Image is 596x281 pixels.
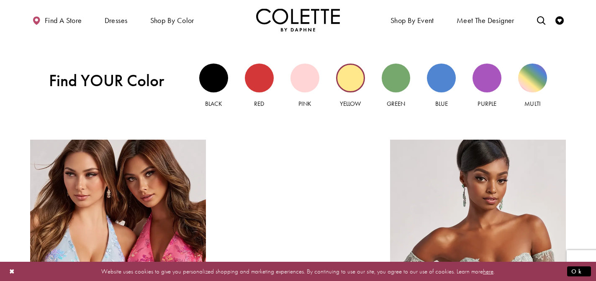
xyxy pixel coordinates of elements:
[60,266,536,277] p: Website uses cookies to give you personalized shopping and marketing experiences. By continuing t...
[150,16,194,25] span: Shop by color
[478,100,496,108] span: Purple
[473,64,501,92] div: Purple view
[457,16,514,25] span: Meet the designer
[49,71,180,90] span: Find YOUR Color
[205,100,222,108] span: Black
[382,64,411,92] div: Green view
[518,64,547,92] div: Multi view
[103,8,130,31] span: Dresses
[254,100,264,108] span: Red
[340,100,361,108] span: Yellow
[388,8,436,31] span: Shop By Event
[390,16,434,25] span: Shop By Event
[483,267,493,275] a: here
[427,64,456,92] div: Blue view
[524,100,540,108] span: Multi
[473,64,501,108] a: Purple view Purple
[199,64,228,108] a: Black view Black
[256,8,340,31] a: Visit Home Page
[382,64,411,108] a: Green view Green
[290,64,319,92] div: Pink view
[290,64,319,108] a: Pink view Pink
[45,16,82,25] span: Find a store
[5,264,19,278] button: Close Dialog
[336,64,365,92] div: Yellow view
[455,8,516,31] a: Meet the designer
[199,64,228,92] div: Black view
[518,64,547,108] a: Multi view Multi
[245,64,274,108] a: Red view Red
[336,64,365,108] a: Yellow view Yellow
[387,100,405,108] span: Green
[245,64,274,92] div: Red view
[535,8,547,31] a: Toggle search
[256,8,340,31] img: Colette by Daphne
[298,100,311,108] span: Pink
[30,8,84,31] a: Find a store
[105,16,128,25] span: Dresses
[435,100,448,108] span: Blue
[553,8,566,31] a: Check Wishlist
[427,64,456,108] a: Blue view Blue
[567,266,591,276] button: Submit Dialog
[148,8,196,31] span: Shop by color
